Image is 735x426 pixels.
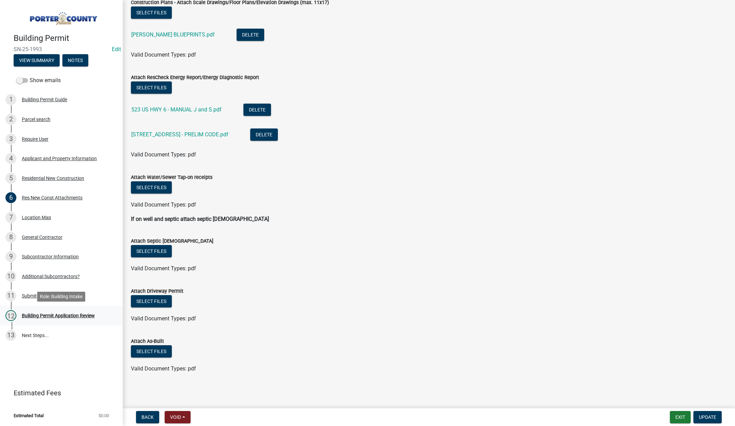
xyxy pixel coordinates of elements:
button: Back [136,411,159,423]
div: 7 [5,212,16,223]
label: Construction Plans - Attach Scale Drawings/Floor Plans/Elevation Drawings (max. 11x17) [131,0,329,5]
div: General Contractor [22,235,62,240]
wm-modal-confirm: Delete Document [237,32,264,39]
label: Attach Driveway Permit [131,289,183,294]
div: 2 [5,114,16,125]
span: SN-25-1993 [14,46,109,52]
div: 3 [5,134,16,144]
div: 1 [5,94,16,105]
div: Submit [22,293,37,298]
div: 5 [5,173,16,184]
div: Parcel search [22,117,50,122]
span: Estimated Total [14,413,44,418]
span: Valid Document Types: pdf [131,265,196,272]
wm-modal-confirm: Delete Document [250,132,278,138]
h4: Building Permit [14,33,117,43]
div: 4 [5,153,16,164]
div: 6 [5,192,16,203]
label: Attach Water/Sewer Tap‐on receipts [131,175,212,180]
button: Delete [237,29,264,41]
div: 12 [5,310,16,321]
div: Require User [22,137,48,141]
wm-modal-confirm: Delete Document [243,107,271,113]
div: Additional Subcontractors? [22,274,80,279]
div: Role: Building Intake [37,292,85,302]
div: Location Map [22,215,51,220]
span: Void [170,414,181,420]
span: Valid Document Types: pdf [131,201,196,208]
button: Select files [131,345,172,357]
label: Attach Septic [DEMOGRAPHIC_DATA] [131,239,213,244]
strong: If on well and septic attach septic [DEMOGRAPHIC_DATA] [131,216,269,222]
img: Porter County, Indiana [14,7,112,26]
wm-modal-confirm: Notes [62,58,88,63]
button: Delete [243,104,271,116]
button: Select files [131,245,172,257]
div: Res New Const Attachments [22,195,82,200]
div: 11 [5,290,16,301]
div: 9 [5,251,16,262]
a: Estimated Fees [5,386,112,400]
button: Exit [670,411,691,423]
button: Select files [131,295,172,307]
button: Select files [131,6,172,19]
span: Valid Document Types: pdf [131,151,196,158]
div: Building Permit Guide [22,97,67,102]
wm-modal-confirm: Edit Application Number [112,46,121,52]
span: Valid Document Types: pdf [131,365,196,372]
div: Applicant and Property Information [22,156,97,161]
a: Edit [112,46,121,52]
button: Notes [62,54,88,66]
a: [STREET_ADDRESS] - PRELIM CODE.pdf [131,131,228,138]
label: Attach ResCheck Energy Report/Energy Diagnostic Report [131,75,259,80]
button: Select files [131,81,172,94]
span: $0.00 [99,413,109,418]
div: 8 [5,232,16,243]
div: Residential New Construction [22,176,84,181]
button: Select files [131,181,172,194]
label: Show emails [16,76,61,85]
button: Delete [250,128,278,141]
span: Back [141,414,154,420]
wm-modal-confirm: Summary [14,58,60,63]
span: Valid Document Types: pdf [131,315,196,322]
div: 10 [5,271,16,282]
div: Subcontractor Information [22,254,79,259]
button: Void [165,411,191,423]
div: Building Permit Application Review [22,313,95,318]
a: [PERSON_NAME] BLUEPRINTS.pdf [131,31,215,38]
span: Update [699,414,716,420]
a: 523 US HWY 6 - MANUAL J and S.pdf [131,106,222,113]
label: Attach As-Built [131,339,164,344]
button: Update [693,411,722,423]
button: View Summary [14,54,60,66]
span: Valid Document Types: pdf [131,51,196,58]
div: 13 [5,330,16,341]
